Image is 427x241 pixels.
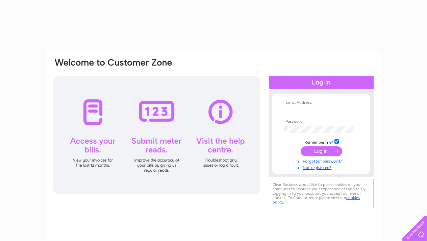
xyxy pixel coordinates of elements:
div: Clear Business would like to place cookies on your computer to improve your experience of the sit... [269,179,374,208]
a: Forgotten password? [284,158,360,164]
a: cookies policy [273,195,360,204]
td: Remember me? [282,138,360,145]
th: Password: [282,119,360,124]
input: Submit [301,146,342,156]
a: Not registered? [284,164,360,170]
th: Email Address: [282,100,360,105]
